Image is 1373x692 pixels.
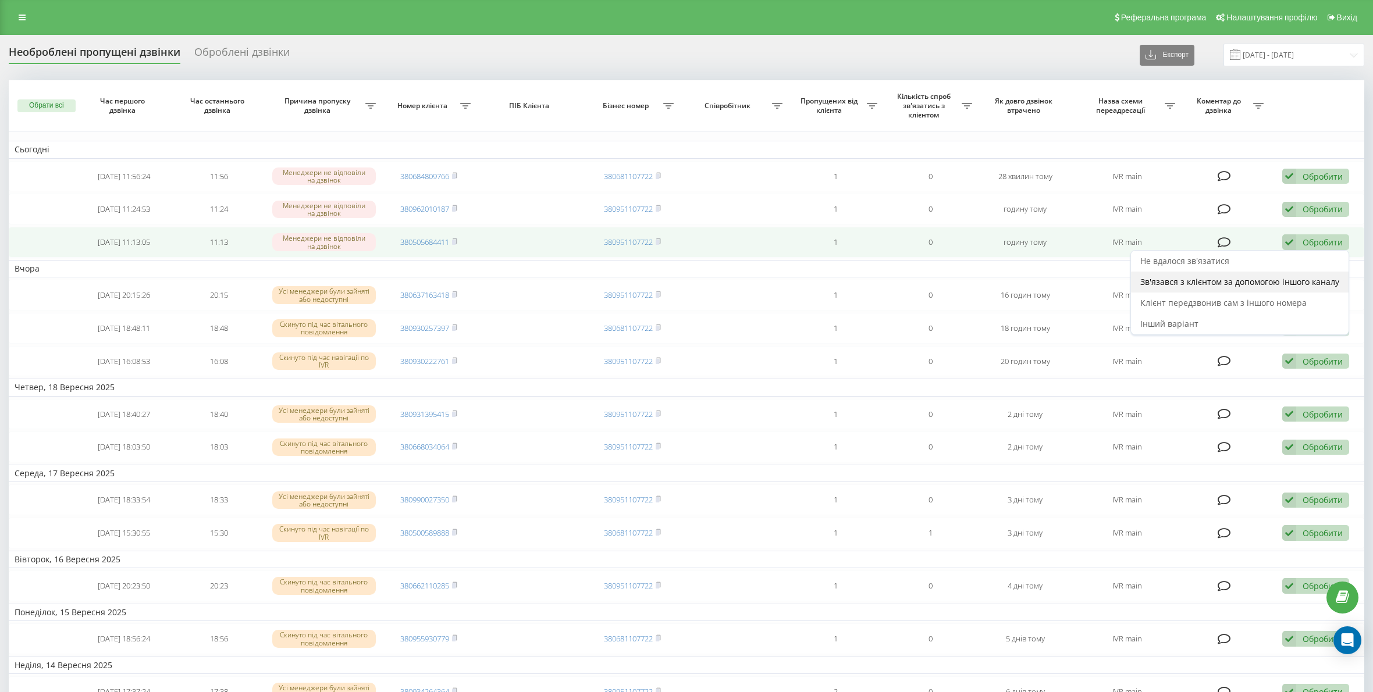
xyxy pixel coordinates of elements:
[604,441,653,452] a: 380951107722
[883,346,978,377] td: 0
[272,319,376,337] div: Скинуто під час вітального повідомлення
[794,97,867,115] span: Пропущених від клієнта
[272,524,376,541] div: Скинуто під час навігації по IVR
[77,484,172,515] td: [DATE] 18:33:54
[978,570,1073,601] td: 4 дні тому
[1140,276,1339,287] span: Зв'язався з клієнтом за допомогою іншого каналу
[978,346,1073,377] td: 20 годин тому
[788,280,883,311] td: 1
[87,97,162,115] span: Час першого дзвінка
[1073,194,1181,224] td: IVR main
[77,161,172,192] td: [DATE] 11:56:24
[400,527,449,538] a: 380500589888
[978,399,1073,430] td: 2 дні тому
[172,518,266,548] td: 15:30
[788,431,883,462] td: 1
[272,630,376,647] div: Скинуто під час вітального повідомлення
[1333,626,1361,654] div: Open Intercom Messenger
[978,484,1073,515] td: 3 дні тому
[788,623,883,654] td: 1
[77,346,172,377] td: [DATE] 16:08:53
[1303,409,1343,420] div: Обробити
[400,409,449,419] a: 380931395415
[978,313,1073,344] td: 18 годин тому
[387,101,460,110] span: Номер клієнта
[400,171,449,181] a: 380684809766
[1140,297,1307,308] span: Клієнт передзвонив сам з іншого номера
[400,204,449,214] a: 380962010187
[604,356,653,366] a: 380951107722
[1303,356,1343,367] div: Обробити
[1303,204,1343,215] div: Обробити
[978,280,1073,311] td: 16 годин тому
[9,604,1364,621] td: Понеділок, 15 Вересня 2025
[883,161,978,192] td: 0
[883,431,978,462] td: 0
[487,101,574,110] span: ПІБ Клієнта
[788,194,883,224] td: 1
[978,518,1073,548] td: 3 дні тому
[172,484,266,515] td: 18:33
[883,313,978,344] td: 0
[604,204,653,214] a: 380951107722
[1073,227,1181,258] td: IVR main
[400,633,449,644] a: 380955930779
[172,194,266,224] td: 11:24
[272,405,376,423] div: Усі менеджери були зайняті або недоступні
[883,623,978,654] td: 0
[77,623,172,654] td: [DATE] 18:56:24
[883,484,978,515] td: 0
[1073,484,1181,515] td: IVR main
[272,438,376,456] div: Скинуто під час вітального повідомлення
[172,399,266,430] td: 18:40
[604,171,653,181] a: 380681107722
[1121,13,1207,22] span: Реферальна програма
[1303,171,1343,182] div: Обробити
[272,352,376,370] div: Скинуто під час навігації по IVR
[1073,280,1181,311] td: IVR main
[1140,45,1194,66] button: Експорт
[172,570,266,601] td: 20:23
[604,580,653,591] a: 380951107722
[978,161,1073,192] td: 28 хвилин тому
[77,399,172,430] td: [DATE] 18:40:27
[1073,161,1181,192] td: IVR main
[1303,237,1343,248] div: Обробити
[400,290,449,300] a: 380637163418
[400,356,449,366] a: 380930222761
[788,313,883,344] td: 1
[172,161,266,192] td: 11:56
[77,313,172,344] td: [DATE] 18:48:11
[788,227,883,258] td: 1
[988,97,1063,115] span: Як довго дзвінок втрачено
[1073,399,1181,430] td: IVR main
[883,518,978,548] td: 1
[1073,313,1181,344] td: IVR main
[17,99,76,112] button: Обрати всі
[1073,431,1181,462] td: IVR main
[9,465,1364,482] td: Середа, 17 Вересня 2025
[272,201,376,218] div: Менеджери не відповіли на дзвінок
[400,237,449,247] a: 380505684411
[1303,441,1343,452] div: Обробити
[1303,580,1343,591] div: Обробити
[182,97,257,115] span: Час останнього дзвінка
[172,431,266,462] td: 18:03
[194,46,290,64] div: Оброблені дзвінки
[9,551,1364,568] td: Вівторок, 16 Вересня 2025
[172,346,266,377] td: 16:08
[272,233,376,251] div: Менеджери не відповіли на дзвінок
[685,101,771,110] span: Співробітник
[1073,570,1181,601] td: IVR main
[978,431,1073,462] td: 2 дні тому
[77,518,172,548] td: [DATE] 15:30:55
[77,280,172,311] td: [DATE] 20:15:26
[272,97,365,115] span: Причина пропуску дзвінка
[604,494,653,505] a: 380951107722
[978,623,1073,654] td: 5 днів тому
[77,227,172,258] td: [DATE] 11:13:05
[1303,633,1343,644] div: Обробити
[978,227,1073,258] td: годину тому
[172,227,266,258] td: 11:13
[788,346,883,377] td: 1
